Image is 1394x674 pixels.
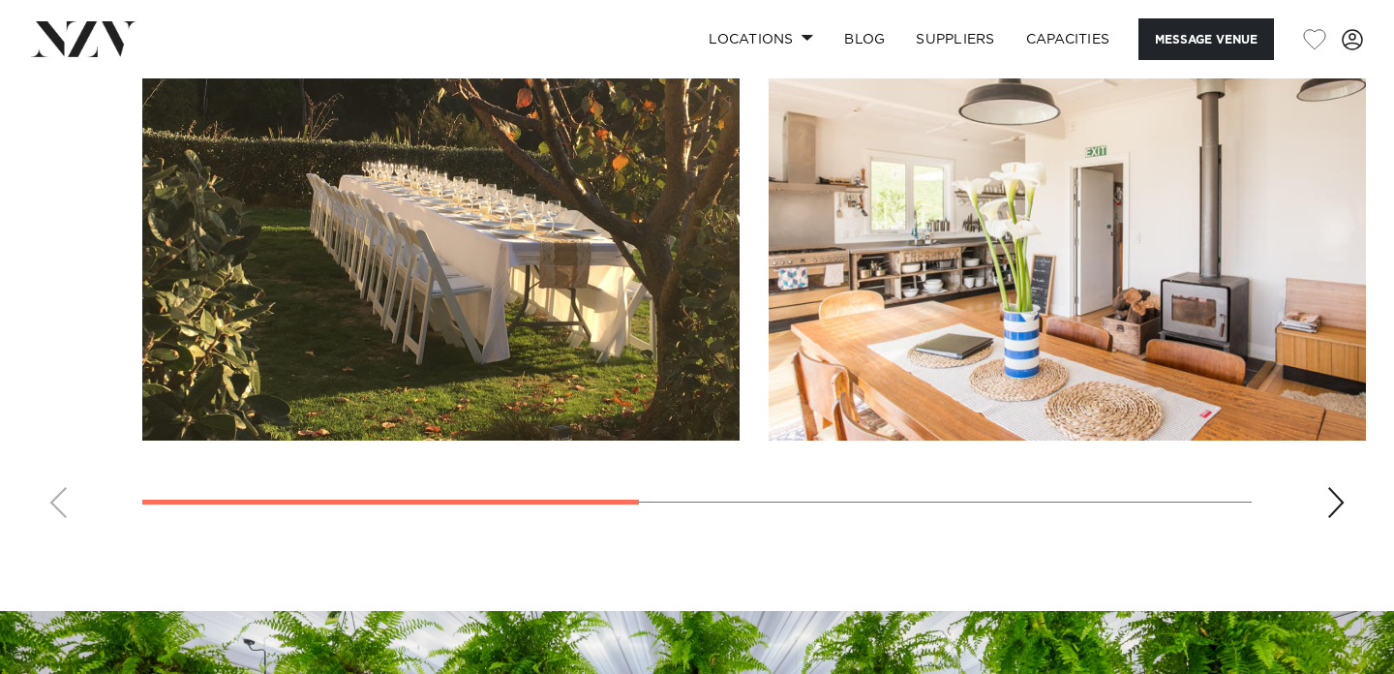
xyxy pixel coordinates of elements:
a: BLOG [829,18,900,60]
a: SUPPLIERS [900,18,1010,60]
swiper-slide: 1 / 4 [142,2,740,441]
img: nzv-logo.png [31,21,136,56]
a: Locations [693,18,829,60]
button: Message Venue [1138,18,1274,60]
swiper-slide: 2 / 4 [769,2,1366,441]
a: Capacities [1011,18,1126,60]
